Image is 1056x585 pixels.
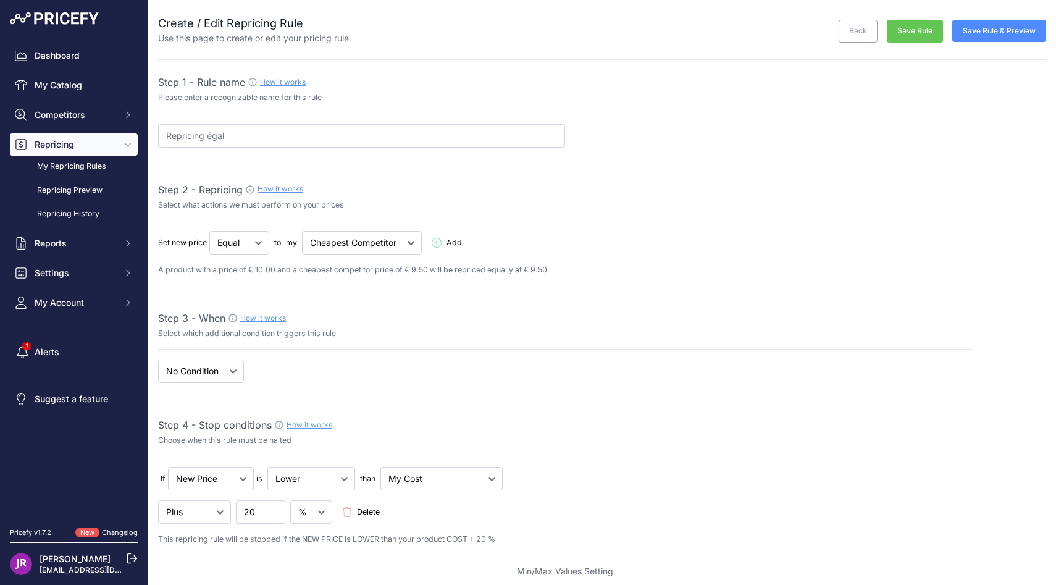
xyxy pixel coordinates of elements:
span: Step 3 - When [158,312,225,324]
p: Choose when this rule must be halted [158,435,972,447]
button: Save Rule & Preview [952,20,1046,42]
a: Dashboard [10,44,138,67]
p: than [360,473,375,485]
input: 1% Below my cheapest competitor [158,124,565,148]
span: Competitors [35,109,115,121]
span: Settings [35,267,115,279]
a: How it works [287,420,332,429]
a: Changelog [102,528,138,537]
span: New [75,528,99,538]
a: How it works [258,184,303,193]
a: How it works [260,77,306,86]
p: This repricing rule will be stopped if the NEW PRICE is LOWER than your product COST + 20 % [158,534,972,545]
button: Competitors [10,104,138,126]
span: Add [446,237,462,249]
nav: Sidebar [10,44,138,513]
a: How it works [240,313,286,322]
a: Repricing History [10,203,138,225]
p: A product with a price of € 10.00 and a cheapest competitor price of € 9.50 will be repriced equa... [158,264,972,276]
p: If [161,473,166,485]
p: Set new price [158,237,207,249]
a: Suggest a feature [10,388,138,410]
p: my [286,237,297,249]
a: Alerts [10,341,138,363]
p: to [274,237,281,249]
span: My Account [35,297,115,309]
button: Save Rule [887,20,943,43]
input: 1 [236,500,285,524]
button: My Account [10,292,138,314]
span: Reports [35,237,115,250]
h2: Create / Edit Repricing Rule [158,15,349,32]
button: Repricing [10,133,138,156]
span: Step 1 - Rule name [158,76,245,88]
span: Min/Max Values Setting [507,565,623,578]
a: Repricing Preview [10,180,138,201]
span: Step 4 - Stop conditions [158,419,272,431]
a: My Catalog [10,74,138,96]
a: [PERSON_NAME] [40,553,111,564]
a: Back [839,20,878,43]
a: [EMAIL_ADDRESS][DOMAIN_NAME] [40,565,169,574]
img: Pricefy Logo [10,12,99,25]
p: Use this page to create or edit your pricing rule [158,32,349,44]
div: Pricefy v1.7.2 [10,528,51,538]
button: Reports [10,232,138,255]
p: Select which additional condition triggers this rule [158,328,972,340]
p: Please enter a recognizable name for this rule [158,92,972,104]
a: My Repricing Rules [10,156,138,177]
span: Delete [357,507,380,518]
button: Settings [10,262,138,284]
span: Repricing [35,138,115,151]
span: Step 2 - Repricing [158,183,243,196]
p: is [256,473,262,485]
p: Select what actions we must perform on your prices [158,200,972,211]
